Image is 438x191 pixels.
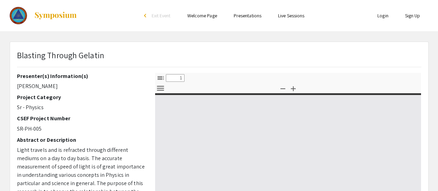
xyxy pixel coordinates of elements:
button: Zoom In [287,83,299,93]
button: Tools [155,83,167,93]
h2: Abstract or Description [17,137,145,143]
span: Exit Event [152,12,171,19]
button: Zoom Out [277,83,289,93]
button: Toggle Sidebar [155,73,167,83]
img: The Colorado Science & Engineering Fair [10,7,27,24]
h2: Project Category [17,94,145,101]
a: Sign Up [405,12,420,19]
a: Presentations [234,12,261,19]
a: The Colorado Science & Engineering Fair [10,7,78,24]
h2: CSEF Project Number [17,115,145,122]
p: SR-PH-005 [17,125,145,133]
a: Welcome Page [187,12,217,19]
p: [PERSON_NAME] [17,82,145,90]
a: Login [377,12,388,19]
a: Live Sessions [278,12,304,19]
p: Sr - Physics [17,103,145,112]
p: Blasting Through Gelatin [17,49,104,61]
input: Page [166,74,185,82]
img: Symposium by ForagerOne [34,11,77,20]
div: arrow_back_ios [144,14,148,18]
h2: Presenter(s) Information(s) [17,73,145,79]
